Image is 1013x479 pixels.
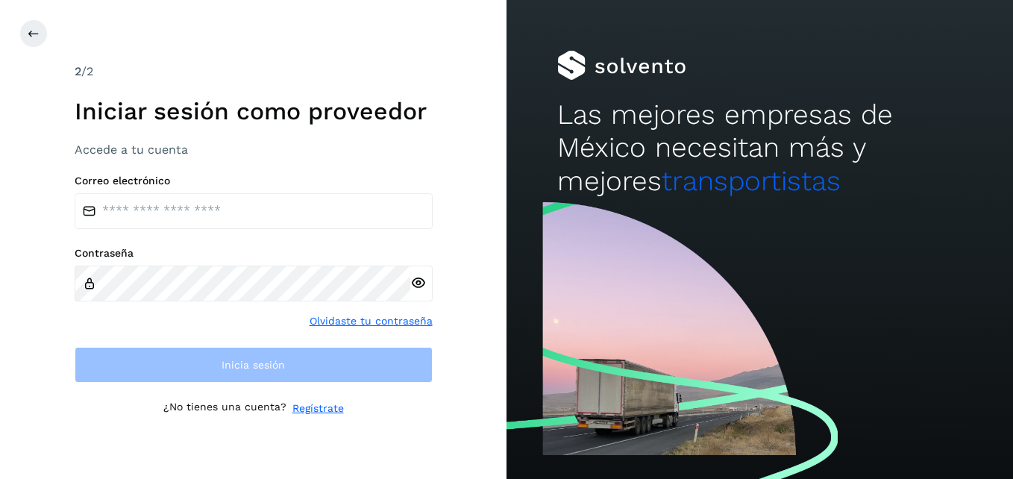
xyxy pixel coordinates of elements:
div: /2 [75,63,433,81]
span: transportistas [662,165,841,197]
p: ¿No tienes una cuenta? [163,401,286,416]
span: 2 [75,64,81,78]
button: Inicia sesión [75,347,433,383]
h3: Accede a tu cuenta [75,143,433,157]
label: Contraseña [75,247,433,260]
h2: Las mejores empresas de México necesitan más y mejores [557,98,962,198]
a: Regístrate [292,401,344,416]
span: Inicia sesión [222,360,285,370]
a: Olvidaste tu contraseña [310,313,433,329]
label: Correo electrónico [75,175,433,187]
h1: Iniciar sesión como proveedor [75,97,433,125]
